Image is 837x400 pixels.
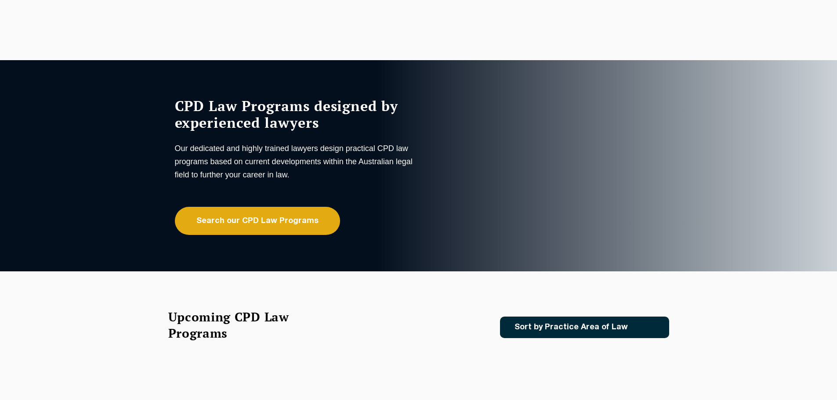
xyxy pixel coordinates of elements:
p: Our dedicated and highly trained lawyers design practical CPD law programs based on current devel... [175,142,417,181]
img: Icon [642,324,652,331]
a: Sort by Practice Area of Law [500,317,669,338]
h1: CPD Law Programs designed by experienced lawyers [175,97,417,131]
a: Search our CPD Law Programs [175,207,340,235]
h2: Upcoming CPD Law Programs [168,309,311,341]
